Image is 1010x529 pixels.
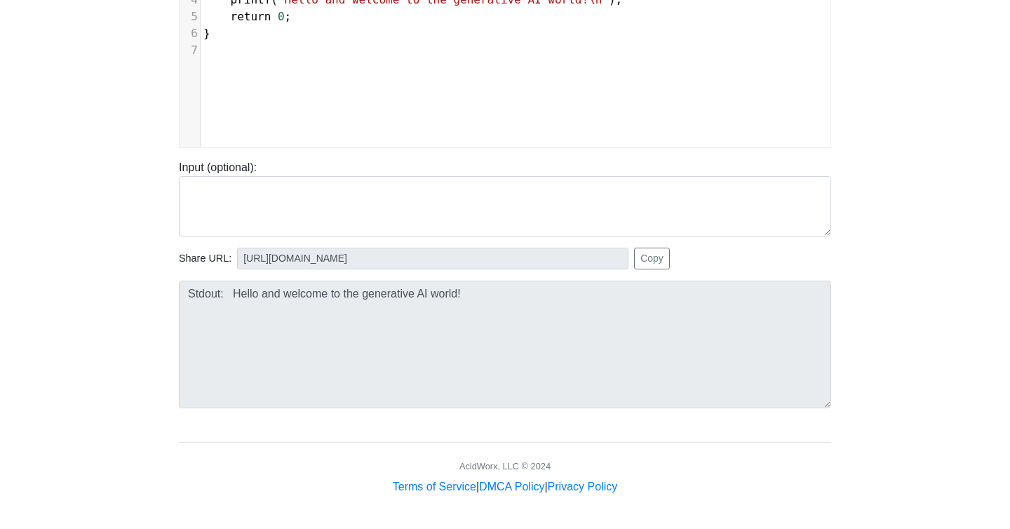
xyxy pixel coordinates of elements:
button: Copy [634,248,670,269]
span: return [231,10,271,23]
div: | | [393,478,617,495]
span: Share URL: [179,251,231,267]
div: 6 [180,25,200,42]
input: No share available yet [237,248,628,269]
span: ; [203,10,291,23]
a: DMCA Policy [479,481,544,493]
div: Input (optional): [168,159,842,236]
a: Terms of Service [393,481,476,493]
span: 0 [278,10,285,23]
span: } [203,27,210,40]
div: AcidWorx, LLC © 2024 [459,460,551,473]
a: Privacy Policy [548,481,618,493]
div: 7 [180,42,200,59]
div: 5 [180,8,200,25]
